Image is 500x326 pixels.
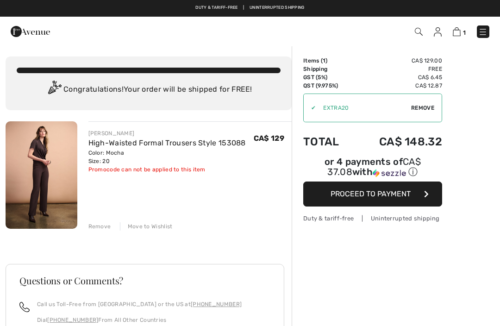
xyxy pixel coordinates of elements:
[88,165,246,174] div: Promocode can not be applied to this item
[37,316,242,324] p: Dial From All Other Countries
[88,222,111,231] div: Remove
[11,22,50,41] img: 1ère Avenue
[45,81,63,99] img: Congratulation2.svg
[88,129,246,138] div: [PERSON_NAME]
[6,121,77,229] img: High-Waisted Formal Trousers Style 153088
[304,104,316,112] div: ✔
[463,29,466,36] span: 1
[120,222,173,231] div: Move to Wishlist
[354,65,442,73] td: Free
[434,27,442,37] img: My Info
[191,301,242,307] a: [PHONE_NUMBER]
[354,126,442,157] td: CA$ 148.32
[303,157,442,182] div: or 4 payments ofCA$ 37.08withSezzle Click to learn more about Sezzle
[303,126,354,157] td: Total
[373,169,406,177] img: Sezzle
[303,65,354,73] td: Shipping
[19,302,30,312] img: call
[37,300,242,308] p: Call us Toll-Free from [GEOGRAPHIC_DATA] or the US at
[303,214,442,223] div: Duty & tariff-free | Uninterrupted shipping
[17,81,281,99] div: Congratulations! Your order will be shipped for FREE!
[331,189,411,198] span: Proceed to Payment
[254,134,284,143] span: CA$ 129
[415,28,423,36] img: Search
[354,81,442,90] td: CA$ 12.87
[303,157,442,178] div: or 4 payments of with
[303,56,354,65] td: Items ( )
[323,57,325,64] span: 1
[411,104,434,112] span: Remove
[316,94,411,122] input: Promo code
[327,156,421,177] span: CA$ 37.08
[88,149,246,165] div: Color: Mocha Size: 20
[47,317,98,323] a: [PHONE_NUMBER]
[88,138,246,147] a: High-Waisted Formal Trousers Style 153088
[11,26,50,35] a: 1ère Avenue
[303,81,354,90] td: QST (9.975%)
[354,73,442,81] td: CA$ 6.45
[453,27,461,36] img: Shopping Bag
[303,182,442,207] button: Proceed to Payment
[354,56,442,65] td: CA$ 129.00
[453,26,466,37] a: 1
[478,27,487,37] img: Menu
[303,73,354,81] td: GST (5%)
[19,276,270,285] h3: Questions or Comments?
